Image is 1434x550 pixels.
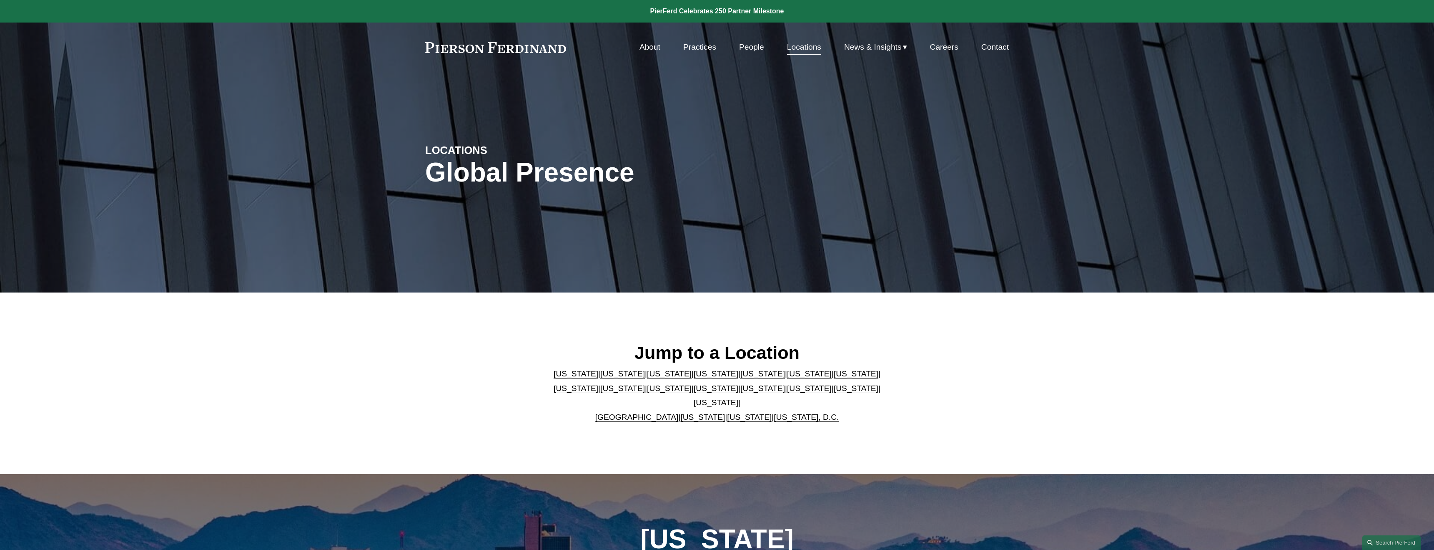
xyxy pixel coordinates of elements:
[787,369,832,378] a: [US_STATE]
[1362,535,1421,550] a: Search this site
[694,369,738,378] a: [US_STATE]
[547,367,887,424] p: | | | | | | | | | | | | | | | | | |
[600,384,645,393] a: [US_STATE]
[554,369,598,378] a: [US_STATE]
[647,384,692,393] a: [US_STATE]
[787,39,821,55] a: Locations
[834,384,878,393] a: [US_STATE]
[425,144,571,157] h4: LOCATIONS
[600,369,645,378] a: [US_STATE]
[739,39,764,55] a: People
[425,157,814,188] h1: Global Presence
[639,39,660,55] a: About
[647,369,692,378] a: [US_STATE]
[844,39,907,55] a: folder dropdown
[554,384,598,393] a: [US_STATE]
[834,369,878,378] a: [US_STATE]
[844,40,902,55] span: News & Insights
[930,39,958,55] a: Careers
[740,369,785,378] a: [US_STATE]
[740,384,785,393] a: [US_STATE]
[547,342,887,363] h2: Jump to a Location
[727,413,772,421] a: [US_STATE]
[981,39,1009,55] a: Contact
[787,384,832,393] a: [US_STATE]
[694,398,738,407] a: [US_STATE]
[694,384,738,393] a: [US_STATE]
[683,39,716,55] a: Practices
[680,413,725,421] a: [US_STATE]
[774,413,839,421] a: [US_STATE], D.C.
[595,413,679,421] a: [GEOGRAPHIC_DATA]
